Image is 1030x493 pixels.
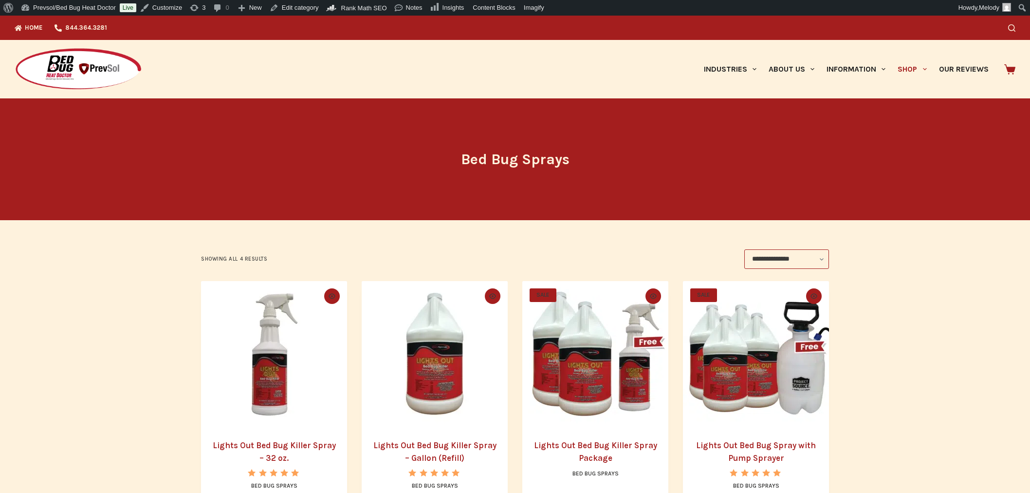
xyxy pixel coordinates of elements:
[201,281,347,427] img: Lights Out Bed Bug Killer Spray - 32 oz.
[522,281,668,427] a: Lights Out Bed Bug Killer Spray Package
[806,288,822,304] button: Quick view toggle
[730,469,782,476] div: Rated 5.00 out of 5
[201,281,347,427] picture: lights-out-qt-sprayer
[744,249,829,269] select: Shop order
[373,440,497,463] a: Lights Out Bed Bug Killer Spray – Gallon (Refill)
[933,40,994,98] a: Our Reviews
[362,281,508,427] img: Lights Out Bed Bug Killer Spray - Gallon (Refill)
[15,16,49,40] a: Home
[690,288,717,302] span: SALE
[15,16,113,40] nav: Top Menu
[362,281,508,427] picture: lights-out-gallon
[696,440,816,463] a: Lights Out Bed Bug Spray with Pump Sprayer
[49,16,113,40] a: 844.364.3281
[522,281,668,427] picture: LightsOutPackage
[534,440,657,463] a: Lights Out Bed Bug Killer Spray Package
[522,281,668,427] img: Lights Out Bed Bug Spray Package with two gallons and one 32 oz
[698,40,762,98] a: Industries
[530,288,556,302] span: SALE
[698,40,994,98] nav: Primary
[572,470,619,477] a: Bed Bug Sprays
[251,482,297,489] a: Bed Bug Sprays
[120,3,136,12] a: Live
[821,40,892,98] a: Information
[1008,24,1015,32] button: Search
[733,482,779,489] a: Bed Bug Sprays
[979,4,999,11] span: Melody
[683,281,829,427] a: Lights Out Bed Bug Spray with Pump Sprayer
[332,149,698,171] h1: Bed Bug Sprays
[213,440,336,463] a: Lights Out Bed Bug Killer Spray – 32 oz.
[762,40,820,98] a: About Us
[201,255,268,264] p: Showing all 4 results
[324,288,340,304] button: Quick view toggle
[485,288,500,304] button: Quick view toggle
[408,469,460,476] div: Rated 5.00 out of 5
[412,482,458,489] a: Bed Bug Sprays
[15,48,142,91] img: Prevsol/Bed Bug Heat Doctor
[248,469,300,476] div: Rated 5.00 out of 5
[892,40,933,98] a: Shop
[341,4,387,12] span: Rank Math SEO
[645,288,661,304] button: Quick view toggle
